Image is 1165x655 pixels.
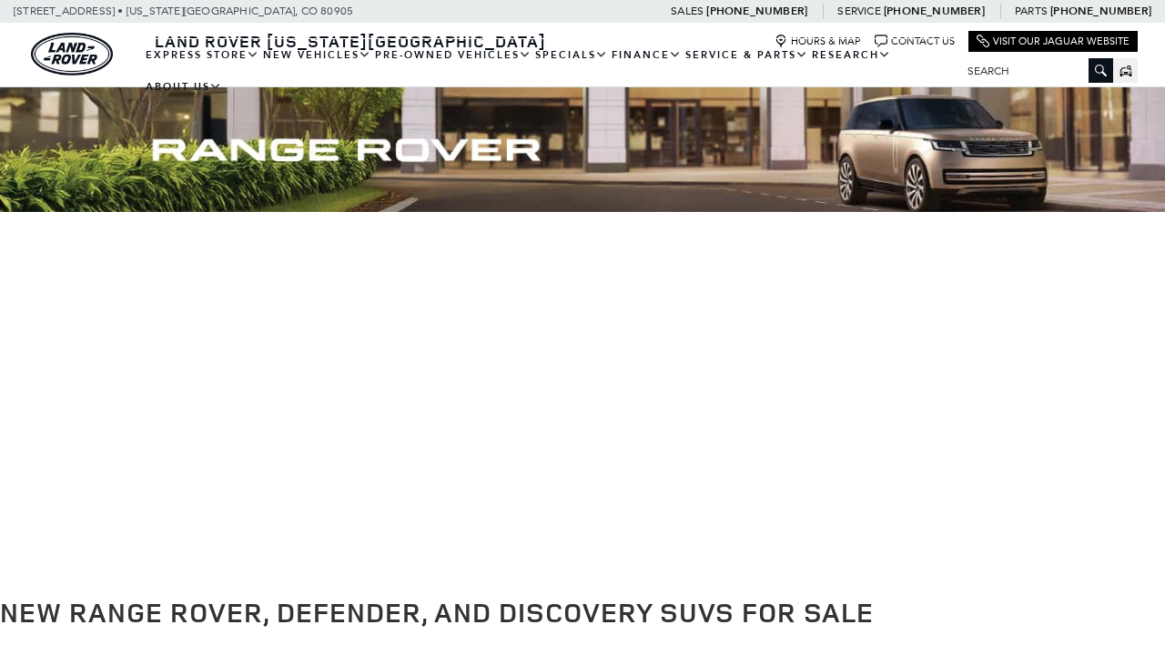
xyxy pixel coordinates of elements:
a: Specials [533,39,610,71]
span: Land Rover [US_STATE][GEOGRAPHIC_DATA] [155,30,546,52]
a: land-rover [31,33,113,76]
a: Pre-Owned Vehicles [373,39,533,71]
a: [PHONE_NUMBER] [706,4,807,18]
a: [PHONE_NUMBER] [884,4,985,18]
a: Visit Our Jaguar Website [977,35,1130,48]
a: Research [810,39,893,71]
a: EXPRESS STORE [144,39,261,71]
a: [PHONE_NUMBER] [1050,4,1151,18]
input: Search [954,60,1113,82]
span: Service [837,5,880,17]
a: [STREET_ADDRESS] • [US_STATE][GEOGRAPHIC_DATA], CO 80905 [14,5,353,17]
nav: Main Navigation [144,39,954,103]
a: New Vehicles [261,39,373,71]
a: Contact Us [875,35,955,48]
img: Land Rover [31,33,113,76]
a: Finance [610,39,684,71]
a: About Us [144,71,224,103]
span: Sales [671,5,704,17]
a: Land Rover [US_STATE][GEOGRAPHIC_DATA] [144,30,557,52]
a: Hours & Map [775,35,861,48]
a: Service & Parts [684,39,810,71]
span: Parts [1015,5,1048,17]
